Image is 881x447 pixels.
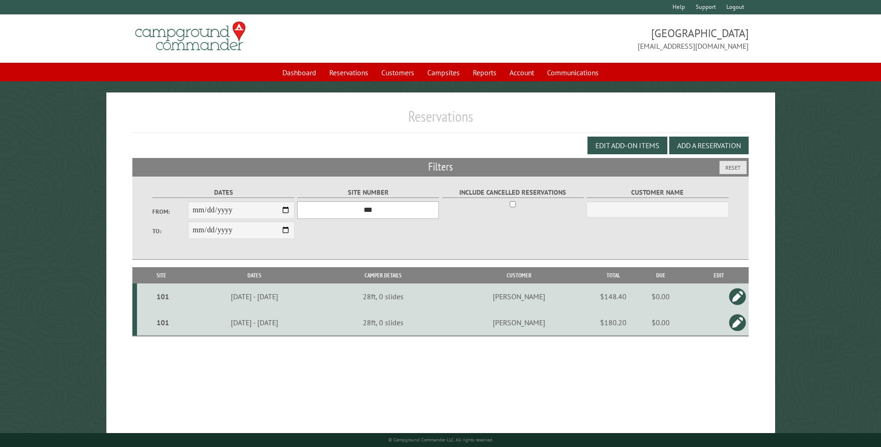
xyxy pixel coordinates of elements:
[132,158,748,176] h2: Filters
[187,292,322,301] div: [DATE] - [DATE]
[669,137,749,154] button: Add a Reservation
[323,267,443,283] th: Camper Details
[152,227,188,236] label: To:
[132,107,748,133] h1: Reservations
[137,267,185,283] th: Site
[141,292,184,301] div: 101
[690,267,749,283] th: Edit
[587,187,728,198] label: Customer Name
[132,18,248,54] img: Campground Commander
[324,64,374,81] a: Reservations
[632,309,690,336] td: $0.00
[388,437,493,443] small: © Campground Commander LLC. All rights reserved.
[443,267,594,283] th: Customer
[297,187,439,198] label: Site Number
[443,283,594,309] td: [PERSON_NAME]
[277,64,322,81] a: Dashboard
[376,64,420,81] a: Customers
[141,318,184,327] div: 101
[504,64,540,81] a: Account
[186,267,323,283] th: Dates
[595,309,632,336] td: $180.20
[719,161,747,174] button: Reset
[422,64,465,81] a: Campsites
[441,26,749,52] span: [GEOGRAPHIC_DATA] [EMAIL_ADDRESS][DOMAIN_NAME]
[152,207,188,216] label: From:
[587,137,667,154] button: Edit Add-on Items
[152,187,294,198] label: Dates
[442,187,584,198] label: Include Cancelled Reservations
[632,267,690,283] th: Due
[542,64,604,81] a: Communications
[323,283,443,309] td: 28ft, 0 slides
[467,64,502,81] a: Reports
[323,309,443,336] td: 28ft, 0 slides
[632,283,690,309] td: $0.00
[187,318,322,327] div: [DATE] - [DATE]
[595,283,632,309] td: $148.40
[595,267,632,283] th: Total
[443,309,594,336] td: [PERSON_NAME]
